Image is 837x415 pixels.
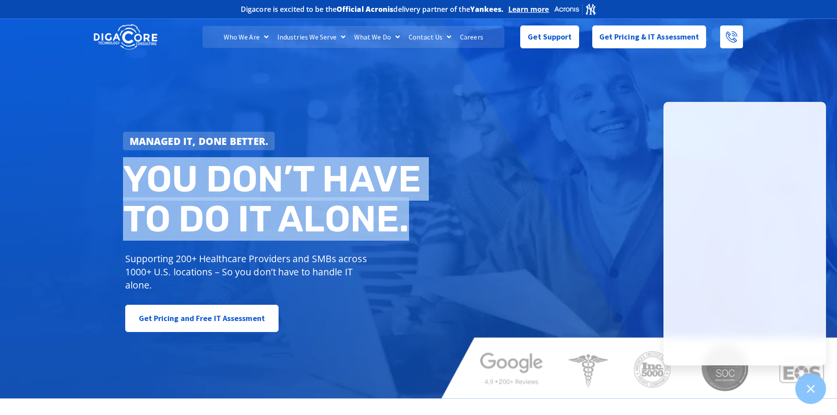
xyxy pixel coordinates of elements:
img: Acronis [554,3,597,15]
span: Get Pricing and Free IT Assessment [139,310,265,327]
span: Get Support [528,28,572,46]
nav: Menu [203,26,504,48]
a: Careers [456,26,488,48]
a: Get Support [520,25,579,48]
strong: Managed IT, done better. [130,134,268,148]
a: What We Do [350,26,404,48]
h2: Digacore is excited to be the delivery partner of the [241,6,504,13]
a: Get Pricing and Free IT Assessment [125,305,279,332]
iframe: Chatgenie Messenger [663,102,826,365]
b: Yankees. [470,4,504,14]
a: Get Pricing & IT Assessment [592,25,707,48]
a: Industries We Serve [273,26,350,48]
b: Official Acronis [337,4,394,14]
a: Managed IT, done better. [123,132,275,150]
a: Learn more [508,5,549,14]
img: DigaCore Technology Consulting [94,23,157,51]
h2: You don’t have to do IT alone. [123,159,425,239]
a: Who We Are [219,26,273,48]
a: Contact Us [404,26,456,48]
p: Supporting 200+ Healthcare Providers and SMBs across 1000+ U.S. locations – So you don’t have to ... [125,252,371,292]
span: Get Pricing & IT Assessment [599,28,699,46]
